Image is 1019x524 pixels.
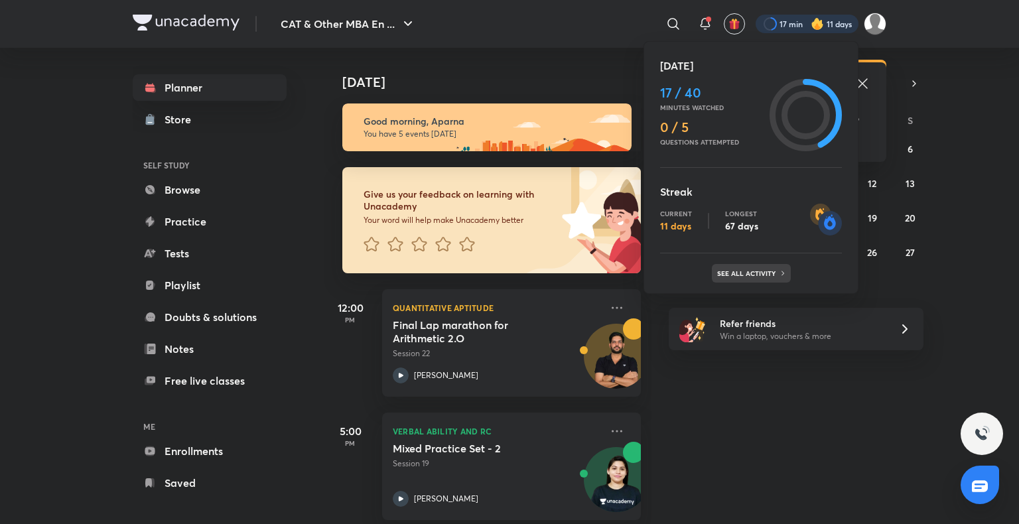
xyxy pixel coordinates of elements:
h4: 17 / 40 [660,85,764,101]
h5: Streak [660,184,842,200]
p: Questions attempted [660,138,764,146]
p: See all activity [717,269,779,277]
h5: [DATE] [660,58,842,74]
h4: 0 / 5 [660,119,764,135]
p: Minutes watched [660,103,764,111]
p: 67 days [725,220,758,232]
p: Longest [725,210,758,218]
img: streak [810,204,842,235]
p: 11 days [660,220,692,232]
p: Current [660,210,692,218]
